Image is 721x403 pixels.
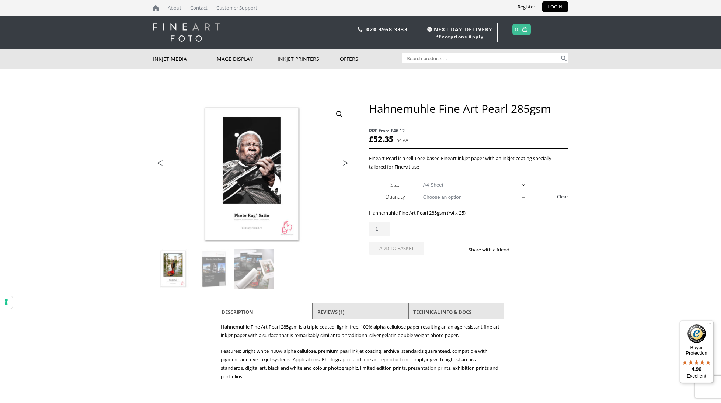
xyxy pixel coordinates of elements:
input: Product quantity [369,222,390,236]
a: Description [222,305,253,319]
p: Hahnemuhle Fine Art Pearl 285gsm is a triple coated, lignin free, 100% alpha-cellulose paper resu... [221,323,500,340]
img: Hahnemuhle Fine Art Pearl 285gsm - Image 2 [194,249,234,289]
p: Excellent [679,373,714,379]
button: Add to basket [369,242,424,255]
button: Menu [705,320,714,329]
a: Exceptions Apply [439,34,484,40]
p: Hahnemuhle Fine Art Pearl 285gsm (A4 x 25) [369,209,568,217]
img: email sharing button [536,247,542,253]
img: facebook sharing button [518,247,524,253]
button: Trusted Shops TrustmarkBuyer Protection4.96Excellent [679,320,714,383]
p: FineArt Pearl is a cellulose-based FineArt inkjet paper with an inkjet coating specially tailored... [369,154,568,171]
a: Inkjet Printers [278,49,340,69]
a: Inkjet Media [153,49,215,69]
a: Offers [340,49,402,69]
p: Features: Bright white, 100% alpha cellulose, premium pearl inkjet coating, archival standards gu... [221,347,500,381]
img: Hahnemuhle Fine Art Pearl 285gsm [153,249,193,289]
span: 4.96 [692,366,701,372]
a: LOGIN [542,1,568,12]
h1: Hahnemuhle Fine Art Pearl 285gsm [369,102,568,115]
span: NEXT DAY DELIVERY [425,25,492,34]
img: basket.svg [522,27,527,32]
a: 020 3968 3333 [366,26,408,33]
span: £ [369,134,373,144]
span: RRP from £46.12 [369,126,568,135]
a: 0 [515,24,518,35]
img: Trusted Shops Trustmark [687,324,706,343]
button: Search [560,53,568,63]
label: Size [390,181,400,188]
a: Image Display [215,49,278,69]
img: Hahnemuhle Fine Art Pearl 285gsm - Image 3 [234,249,274,289]
p: Buyer Protection [679,345,714,356]
img: logo-white.svg [153,23,220,42]
img: phone.svg [358,27,363,32]
img: time.svg [427,27,432,32]
a: Reviews (1) [317,305,344,319]
bdi: 52.35 [369,134,393,144]
a: TECHNICAL INFO & DOCS [413,305,471,319]
p: Share with a friend [469,246,518,254]
label: Quantity [385,193,405,200]
a: Register [512,1,541,12]
img: twitter sharing button [527,247,533,253]
a: Clear options [557,191,568,202]
input: Search products… [402,53,560,63]
a: View full-screen image gallery [333,108,346,121]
